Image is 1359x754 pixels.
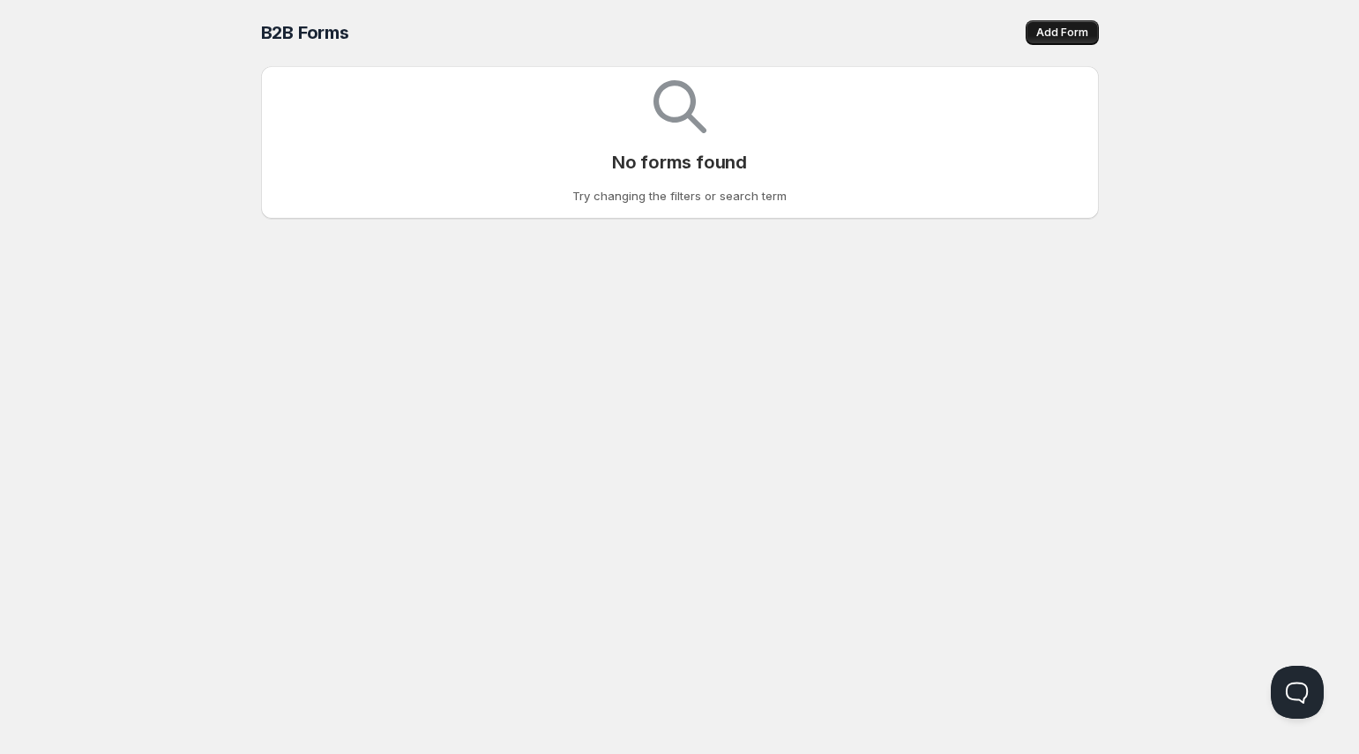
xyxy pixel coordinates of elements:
[1036,26,1088,40] span: Add Form
[1271,666,1324,719] iframe: Help Scout Beacon - Open
[261,22,349,43] span: B2B Forms
[572,187,787,205] p: Try changing the filters or search term
[653,80,706,133] img: Empty search results
[612,152,747,173] p: No forms found
[1026,20,1099,45] button: Add Form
